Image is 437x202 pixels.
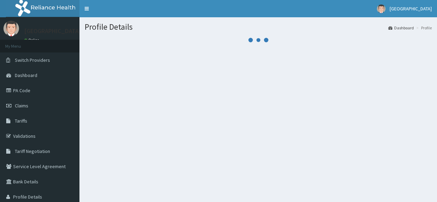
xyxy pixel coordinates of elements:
[15,57,50,63] span: Switch Providers
[85,22,432,31] h1: Profile Details
[15,72,37,78] span: Dashboard
[24,38,41,42] a: Online
[248,30,269,50] svg: audio-loading
[377,4,386,13] img: User Image
[3,21,19,36] img: User Image
[15,118,27,124] span: Tariffs
[388,25,414,31] a: Dashboard
[415,25,432,31] li: Profile
[390,6,432,12] span: [GEOGRAPHIC_DATA]
[15,103,28,109] span: Claims
[15,148,50,154] span: Tariff Negotiation
[24,28,81,34] p: [GEOGRAPHIC_DATA]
